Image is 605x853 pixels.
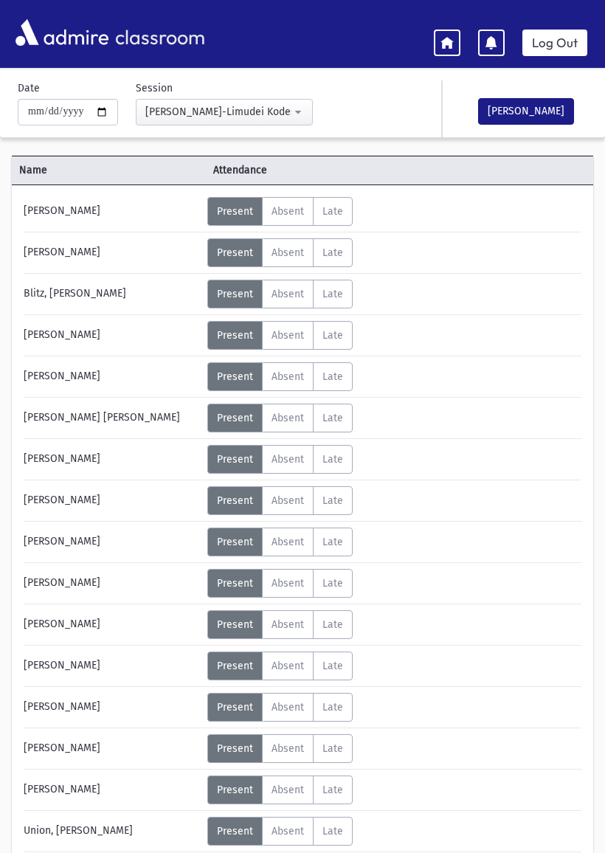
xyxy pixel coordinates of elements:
a: Log Out [522,30,587,56]
span: Present [217,536,253,548]
span: Absent [272,370,304,383]
div: AttTypes [207,197,353,226]
div: [PERSON_NAME] [16,362,207,391]
span: Present [217,246,253,259]
span: Late [322,329,343,342]
span: Late [322,453,343,466]
div: AttTypes [207,486,353,515]
span: Attendance [206,162,545,178]
span: Absent [272,494,304,507]
div: AttTypes [207,362,353,391]
div: [PERSON_NAME] [16,321,207,350]
span: Absent [272,246,304,259]
span: Late [322,618,343,631]
div: Blitz, [PERSON_NAME] [16,280,207,308]
span: Absent [272,660,304,672]
span: Present [217,660,253,672]
span: Present [217,784,253,796]
div: [PERSON_NAME] [16,693,207,722]
span: Absent [272,618,304,631]
span: Late [322,784,343,796]
span: Present [217,288,253,300]
span: Absent [272,577,304,590]
div: [PERSON_NAME] [16,528,207,556]
div: AttTypes [207,776,353,804]
label: Date [18,80,40,96]
div: [PERSON_NAME] [16,238,207,267]
span: Late [322,701,343,714]
div: [PERSON_NAME] [16,569,207,598]
div: [PERSON_NAME] [16,652,207,680]
span: Absent [272,784,304,796]
span: Absent [272,412,304,424]
span: Present [217,494,253,507]
button: [PERSON_NAME] [478,98,574,125]
span: Present [217,577,253,590]
span: Present [217,701,253,714]
span: Late [322,742,343,755]
span: Late [322,205,343,218]
span: Present [217,453,253,466]
span: Absent [272,329,304,342]
span: Absent [272,453,304,466]
img: AdmirePro [12,15,112,49]
span: Name [12,162,206,178]
span: Absent [272,288,304,300]
span: Late [322,412,343,424]
span: Late [322,370,343,383]
div: [PERSON_NAME] [16,445,207,474]
div: AttTypes [207,238,353,267]
div: AttTypes [207,321,353,350]
span: classroom [112,13,205,52]
div: AttTypes [207,528,353,556]
span: Late [322,494,343,507]
span: Present [217,205,253,218]
label: Session [136,80,173,96]
div: AttTypes [207,445,353,474]
span: Absent [272,536,304,548]
div: AttTypes [207,404,353,432]
span: Present [217,370,253,383]
span: Absent [272,742,304,755]
div: AttTypes [207,569,353,598]
span: Late [322,536,343,548]
div: [PERSON_NAME]-Limudei Kodesh(9:00AM-2:00PM) [145,104,291,120]
span: Absent [272,205,304,218]
div: [PERSON_NAME] [16,734,207,763]
span: Late [322,246,343,259]
span: Late [322,577,343,590]
div: AttTypes [207,693,353,722]
div: Union, [PERSON_NAME] [16,817,207,846]
span: Absent [272,701,304,714]
span: Present [217,618,253,631]
div: [PERSON_NAME] [16,776,207,804]
button: Morah Leah-Limudei Kodesh(9:00AM-2:00PM) [136,99,313,125]
div: AttTypes [207,734,353,763]
span: Present [217,329,253,342]
div: [PERSON_NAME] [16,610,207,639]
span: Present [217,742,253,755]
div: [PERSON_NAME] [16,197,207,226]
div: [PERSON_NAME] [16,486,207,515]
span: Present [217,412,253,424]
div: AttTypes [207,280,353,308]
div: AttTypes [207,610,353,639]
div: [PERSON_NAME] [PERSON_NAME] [16,404,207,432]
span: Late [322,660,343,672]
span: Late [322,288,343,300]
div: AttTypes [207,652,353,680]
